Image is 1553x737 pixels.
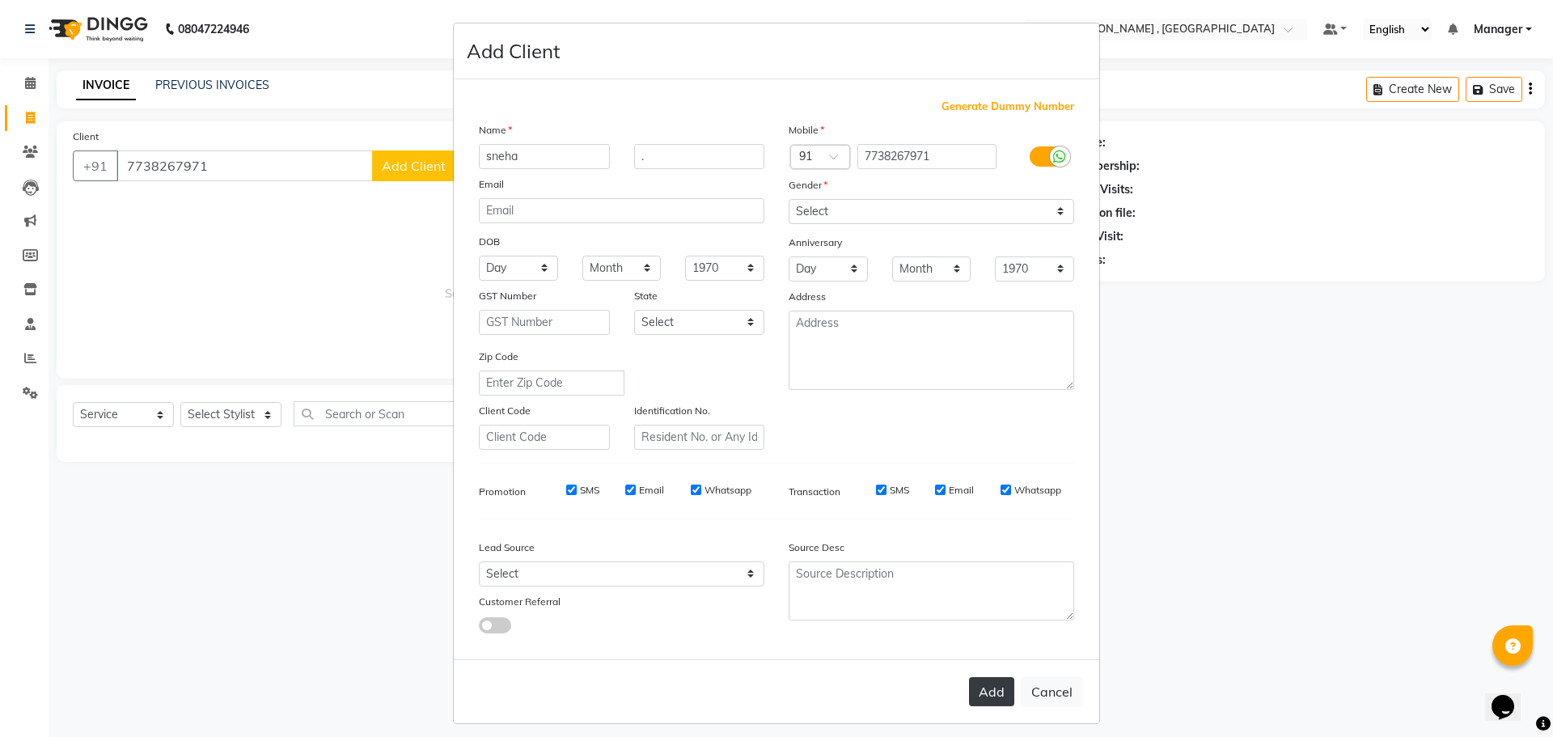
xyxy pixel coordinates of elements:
[479,425,610,450] input: Client Code
[479,177,504,192] label: Email
[949,483,974,498] label: Email
[580,483,599,498] label: SMS
[789,178,827,193] label: Gender
[789,235,842,250] label: Anniversary
[705,483,751,498] label: Whatsapp
[479,144,610,169] input: First Name
[857,144,997,169] input: Mobile
[479,198,764,223] input: Email
[479,310,610,335] input: GST Number
[634,404,710,418] label: Identification No.
[1021,676,1083,707] button: Cancel
[479,404,531,418] label: Client Code
[479,349,518,364] label: Zip Code
[639,483,664,498] label: Email
[479,371,624,396] input: Enter Zip Code
[1014,483,1061,498] label: Whatsapp
[479,540,535,555] label: Lead Source
[479,485,526,499] label: Promotion
[942,99,1074,115] span: Generate Dummy Number
[479,235,500,249] label: DOB
[789,123,824,138] label: Mobile
[634,289,658,303] label: State
[467,36,560,66] h4: Add Client
[969,677,1014,706] button: Add
[479,595,561,609] label: Customer Referral
[789,540,844,555] label: Source Desc
[479,123,512,138] label: Name
[1485,672,1537,721] iframe: chat widget
[479,289,536,303] label: GST Number
[789,485,840,499] label: Transaction
[634,144,765,169] input: Last Name
[890,483,909,498] label: SMS
[789,290,826,304] label: Address
[634,425,765,450] input: Resident No. or Any Id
